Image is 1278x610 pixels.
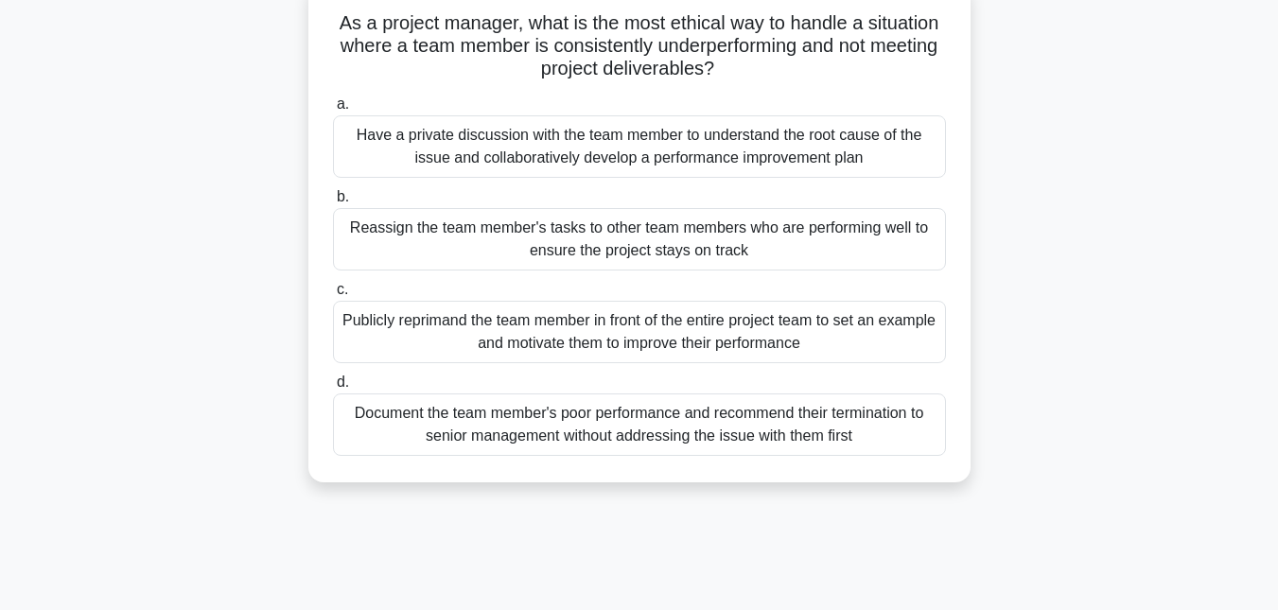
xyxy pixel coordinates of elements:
span: d. [337,374,349,390]
span: b. [337,188,349,204]
h5: As a project manager, what is the most ethical way to handle a situation where a team member is c... [331,11,948,81]
span: c. [337,281,348,297]
div: Have a private discussion with the team member to understand the root cause of the issue and coll... [333,115,946,178]
div: Document the team member's poor performance and recommend their termination to senior management ... [333,393,946,456]
div: Reassign the team member's tasks to other team members who are performing well to ensure the proj... [333,208,946,270]
span: a. [337,96,349,112]
div: Publicly reprimand the team member in front of the entire project team to set an example and moti... [333,301,946,363]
